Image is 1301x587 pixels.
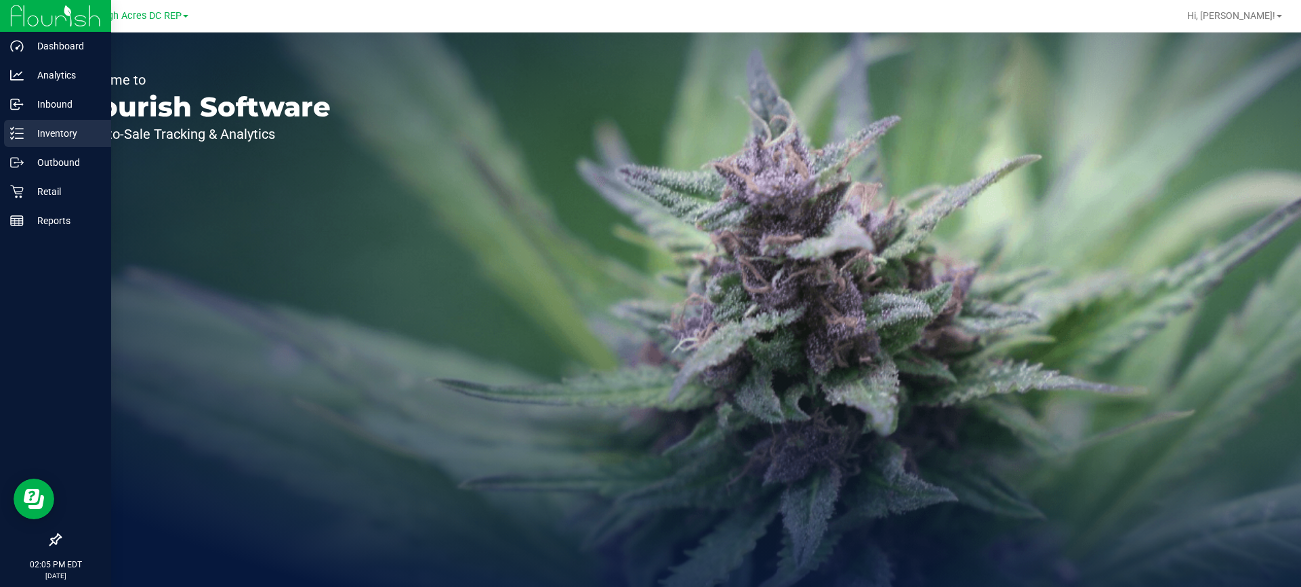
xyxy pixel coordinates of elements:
p: Dashboard [24,38,105,54]
inline-svg: Inbound [10,97,24,111]
p: [DATE] [6,571,105,581]
p: Flourish Software [73,93,331,121]
p: Welcome to [73,73,331,87]
inline-svg: Dashboard [10,39,24,53]
p: Retail [24,183,105,200]
p: Outbound [24,154,105,171]
inline-svg: Reports [10,214,24,227]
p: Analytics [24,67,105,83]
inline-svg: Analytics [10,68,24,82]
p: Seed-to-Sale Tracking & Analytics [73,127,331,141]
p: Inbound [24,96,105,112]
span: Lehigh Acres DC REP [89,10,182,22]
p: 02:05 PM EDT [6,559,105,571]
iframe: Resource center [14,479,54,519]
p: Reports [24,213,105,229]
p: Inventory [24,125,105,142]
inline-svg: Inventory [10,127,24,140]
inline-svg: Retail [10,185,24,198]
span: Hi, [PERSON_NAME]! [1187,10,1275,21]
inline-svg: Outbound [10,156,24,169]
